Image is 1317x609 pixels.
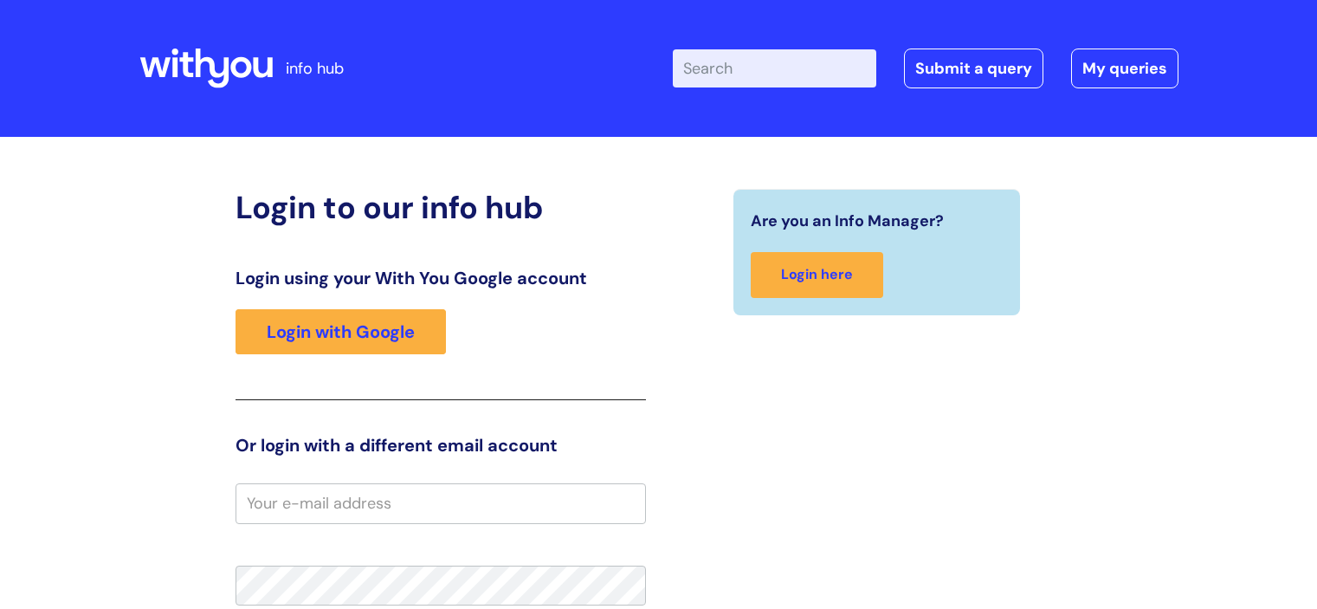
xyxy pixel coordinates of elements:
[673,49,876,87] input: Search
[236,268,646,288] h3: Login using your With You Google account
[751,207,944,235] span: Are you an Info Manager?
[1071,49,1178,88] a: My queries
[236,189,646,226] h2: Login to our info hub
[236,483,646,523] input: Your e-mail address
[236,435,646,456] h3: Or login with a different email account
[236,309,446,354] a: Login with Google
[751,252,883,298] a: Login here
[286,55,344,82] p: info hub
[904,49,1043,88] a: Submit a query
